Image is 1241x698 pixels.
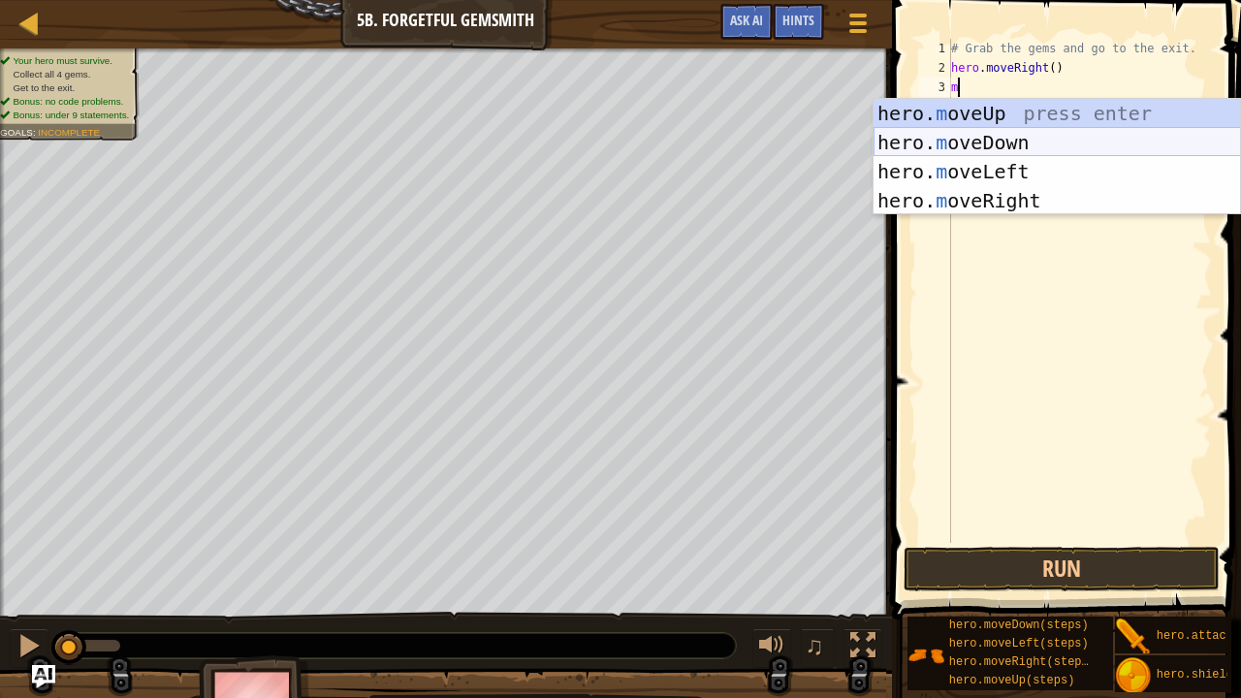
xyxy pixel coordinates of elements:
span: ♫ [805,631,824,660]
span: hero.moveLeft(steps) [949,637,1089,650]
div: 4 [919,97,951,116]
div: 1 [919,39,951,58]
span: Collect all 4 gems. [13,69,90,79]
div: 2 [919,58,951,78]
button: Run [904,547,1220,591]
span: hero.moveDown(steps) [949,619,1089,632]
span: hero.moveUp(steps) [949,674,1075,687]
button: ♫ [801,628,834,668]
button: Show game menu [834,4,882,49]
img: portrait.png [907,637,944,674]
span: Incomplete [38,127,100,138]
img: portrait.png [1115,657,1152,694]
span: Hints [782,11,814,29]
span: Ask AI [730,11,763,29]
button: Ask AI [720,4,773,40]
span: Get to the exit. [13,82,75,93]
span: : [33,127,38,138]
img: portrait.png [1115,619,1152,655]
button: Ask AI [32,665,55,688]
span: Bonus: under 9 statements. [13,110,129,120]
button: Ctrl + P: Pause [10,628,48,668]
button: Adjust volume [752,628,791,668]
span: hero.moveRight(steps) [949,655,1096,669]
div: 3 [919,78,951,97]
span: Bonus: no code problems. [13,96,123,107]
span: Your hero must survive. [13,55,112,66]
button: Toggle fullscreen [843,628,882,668]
